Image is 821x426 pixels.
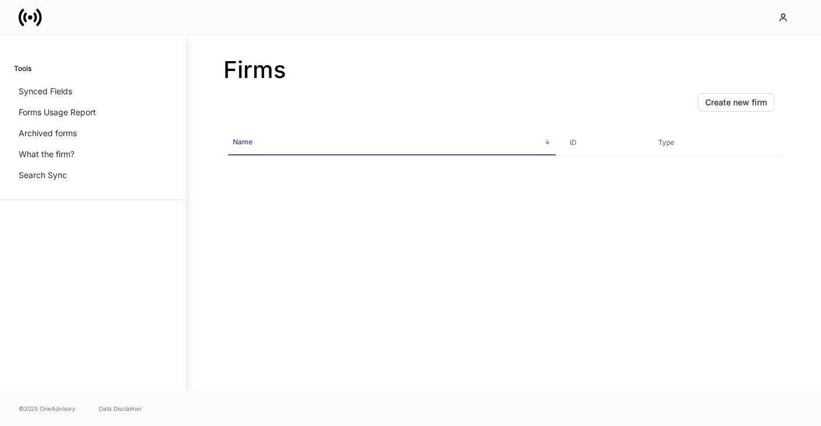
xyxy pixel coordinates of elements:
span: Name [228,130,556,155]
p: Forms Usage Report [19,106,96,118]
a: Synced Fields [14,81,172,102]
a: Archived forms [14,123,172,144]
div: Create new firm [705,97,767,108]
a: Forms Usage Report [14,102,172,123]
p: Synced Fields [19,86,72,97]
a: Data Disclaimer [99,404,142,413]
h6: Tools [14,63,31,74]
p: Search Sync [19,169,67,181]
a: Search Sync [14,165,172,186]
span: ID [565,131,644,155]
h6: ID [570,137,577,148]
span: © 2025 OneAdvisory [19,404,76,413]
button: Create new firm [698,93,774,112]
span: Type [653,131,779,155]
p: Archived forms [19,127,77,139]
h6: Name [233,136,253,147]
h2: Firms [223,56,784,84]
h6: Type [658,137,674,148]
a: What the firm? [14,144,172,165]
p: What the firm? [19,148,74,160]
